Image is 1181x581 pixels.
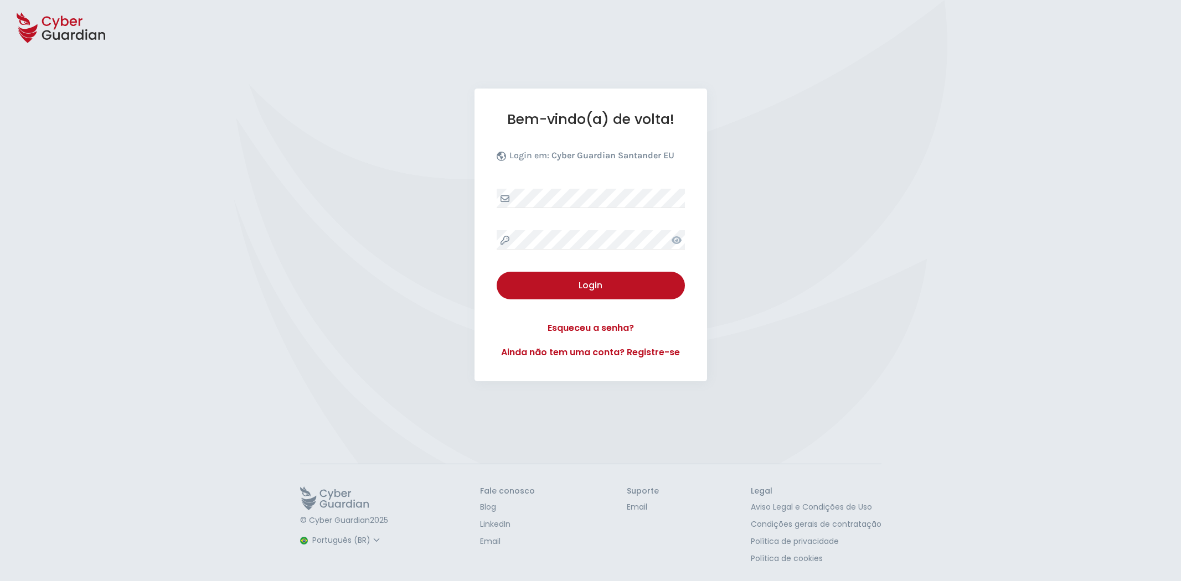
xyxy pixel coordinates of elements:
[497,272,685,299] button: Login
[751,553,881,564] a: Política de cookies
[751,536,881,547] a: Política de privacidade
[751,486,881,496] h3: Legal
[300,516,388,526] p: © Cyber Guardian 2025
[480,486,535,496] h3: Fale conosco
[505,279,677,292] div: Login
[627,501,659,513] a: Email
[751,501,881,513] a: Aviso Legal e Condições de Uso
[509,150,674,167] p: Login em:
[300,537,308,544] img: region-logo
[627,486,659,496] h3: Suporte
[480,501,535,513] a: Blog
[480,536,535,547] a: Email
[497,321,685,335] a: Esqueceu a senha?
[480,518,535,530] a: LinkedIn
[497,111,685,128] h1: Bem-vindo(a) de volta!
[497,346,685,359] a: Ainda não tem uma conta? Registre-se
[751,518,881,530] a: Condições gerais de contratação
[551,150,674,160] b: Cyber Guardian Santander EU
